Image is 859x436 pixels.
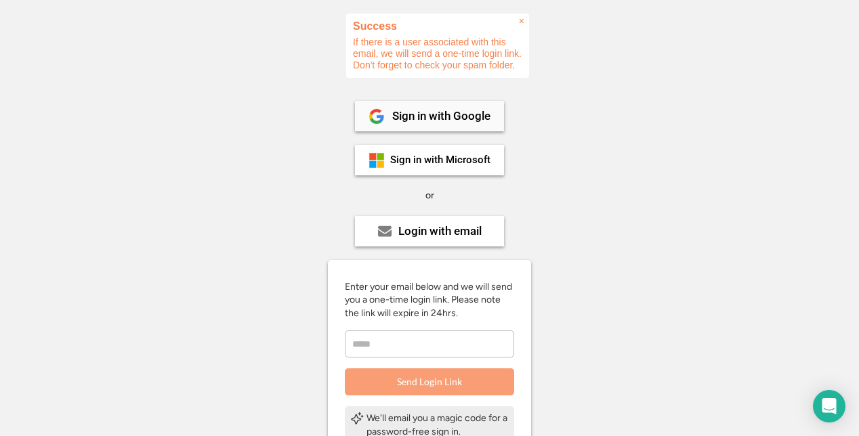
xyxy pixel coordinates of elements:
div: Sign in with Google [392,110,490,122]
div: Sign in with Microsoft [390,155,490,165]
button: Send Login Link [345,368,514,395]
img: ms-symbollockup_mssymbol_19.png [369,152,385,169]
span: × [519,16,524,27]
img: 1024px-Google__G__Logo.svg.png [369,108,385,125]
div: Open Intercom Messenger [813,390,845,422]
div: If there is a user associated with this email, we will send a one-time login link. Don't forget t... [346,14,529,78]
div: or [425,189,434,202]
h2: Success [353,20,522,32]
div: Login with email [398,225,482,237]
div: Enter your email below and we will send you a one-time login link. Please note the link will expi... [345,280,514,320]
